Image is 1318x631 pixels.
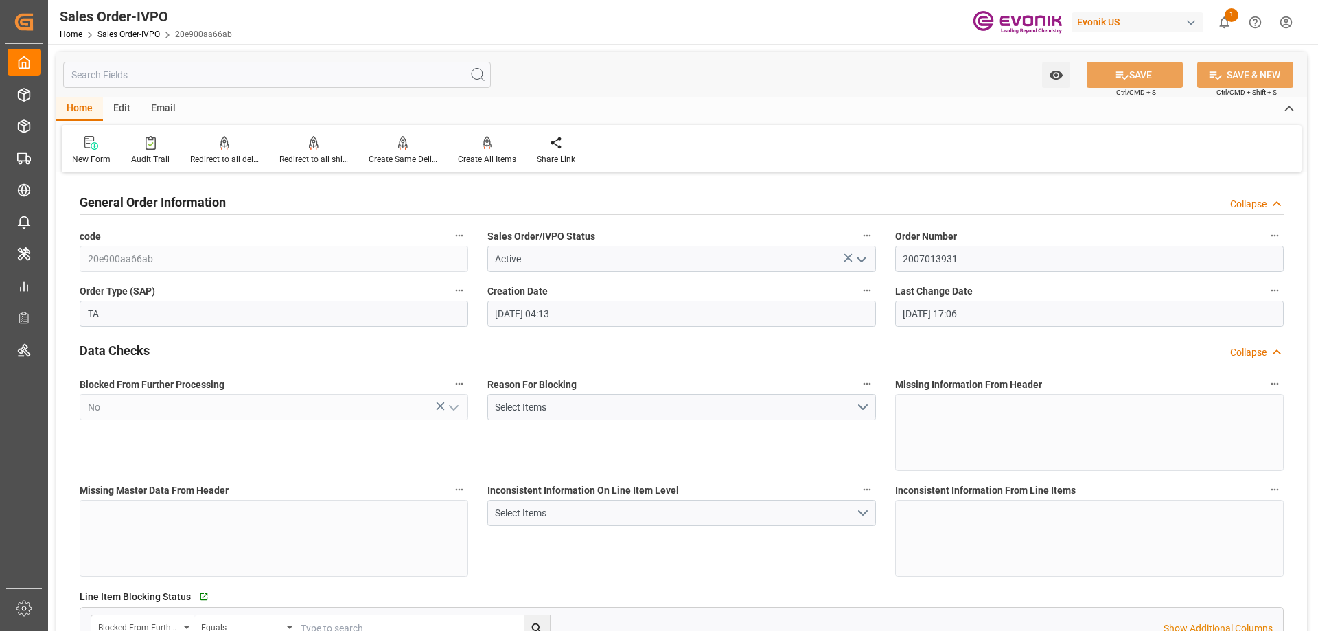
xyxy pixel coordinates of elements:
[56,97,103,121] div: Home
[80,378,224,392] span: Blocked From Further Processing
[60,6,232,27] div: Sales Order-IVPO
[895,229,957,244] span: Order Number
[80,590,191,604] span: Line Item Blocking Status
[1116,87,1156,97] span: Ctrl/CMD + S
[858,282,876,299] button: Creation Date
[72,153,111,165] div: New Form
[1197,62,1293,88] button: SAVE & NEW
[450,481,468,498] button: Missing Master Data From Header
[450,227,468,244] button: code
[1072,12,1203,32] div: Evonik US
[487,284,548,299] span: Creation Date
[1087,62,1183,88] button: SAVE
[63,62,491,88] input: Search Fields
[279,153,348,165] div: Redirect to all shipments
[442,397,463,418] button: open menu
[487,394,876,420] button: open menu
[369,153,437,165] div: Create Same Delivery Date
[858,227,876,244] button: Sales Order/IVPO Status
[895,301,1284,327] input: MM-DD-YYYY HH:MM
[1216,87,1277,97] span: Ctrl/CMD + Shift + S
[60,30,82,39] a: Home
[850,249,870,270] button: open menu
[80,284,155,299] span: Order Type (SAP)
[487,483,679,498] span: Inconsistent Information On Line Item Level
[1266,282,1284,299] button: Last Change Date
[80,229,101,244] span: code
[103,97,141,121] div: Edit
[973,10,1062,34] img: Evonik-brand-mark-Deep-Purple-RGB.jpeg_1700498283.jpeg
[1230,345,1267,360] div: Collapse
[1266,481,1284,498] button: Inconsistent Information From Line Items
[450,282,468,299] button: Order Type (SAP)
[858,375,876,393] button: Reason For Blocking
[450,375,468,393] button: Blocked From Further Processing
[487,500,876,526] button: open menu
[895,284,973,299] span: Last Change Date
[1042,62,1070,88] button: open menu
[537,153,575,165] div: Share Link
[1209,7,1240,38] button: show 1 new notifications
[1225,8,1238,22] span: 1
[495,506,855,520] div: Select Items
[458,153,516,165] div: Create All Items
[190,153,259,165] div: Redirect to all deliveries
[487,378,577,392] span: Reason For Blocking
[495,400,855,415] div: Select Items
[487,301,876,327] input: MM-DD-YYYY HH:MM
[1230,197,1267,211] div: Collapse
[80,341,150,360] h2: Data Checks
[131,153,170,165] div: Audit Trail
[1266,227,1284,244] button: Order Number
[80,483,229,498] span: Missing Master Data From Header
[1266,375,1284,393] button: Missing Information From Header
[487,229,595,244] span: Sales Order/IVPO Status
[97,30,160,39] a: Sales Order-IVPO
[858,481,876,498] button: Inconsistent Information On Line Item Level
[895,378,1042,392] span: Missing Information From Header
[895,483,1076,498] span: Inconsistent Information From Line Items
[80,193,226,211] h2: General Order Information
[1240,7,1271,38] button: Help Center
[141,97,186,121] div: Email
[1072,9,1209,35] button: Evonik US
